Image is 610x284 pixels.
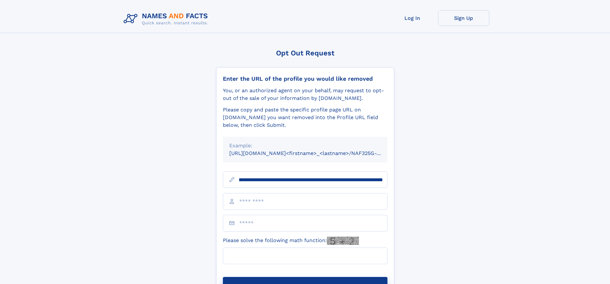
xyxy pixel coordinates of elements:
[438,10,489,26] a: Sign Up
[121,10,213,28] img: Logo Names and Facts
[216,49,394,57] div: Opt Out Request
[223,87,387,102] div: You, or an authorized agent on your behalf, may request to opt-out of the sale of your informatio...
[223,237,359,245] label: Please solve the following math function:
[223,75,387,82] div: Enter the URL of the profile you would like removed
[229,142,381,150] div: Example:
[387,10,438,26] a: Log In
[223,106,387,129] div: Please copy and paste the specific profile page URL on [DOMAIN_NAME] you want removed into the Pr...
[229,150,400,156] small: [URL][DOMAIN_NAME]<firstname>_<lastname>/NAF325G-xxxxxxxx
